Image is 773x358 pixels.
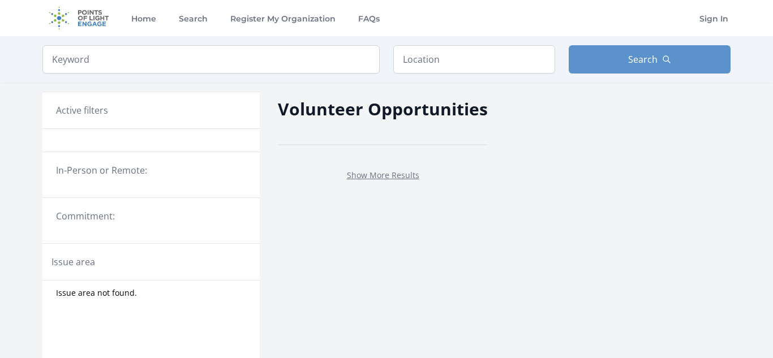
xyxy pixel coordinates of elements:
[56,103,108,117] h3: Active filters
[278,96,488,122] h2: Volunteer Opportunities
[347,170,419,180] a: Show More Results
[56,163,246,177] legend: In-Person or Remote:
[393,45,555,74] input: Location
[56,209,246,223] legend: Commitment:
[56,287,137,299] span: Issue area not found.
[569,45,731,74] button: Search
[628,53,658,66] span: Search
[42,45,380,74] input: Keyword
[51,255,95,269] legend: Issue area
